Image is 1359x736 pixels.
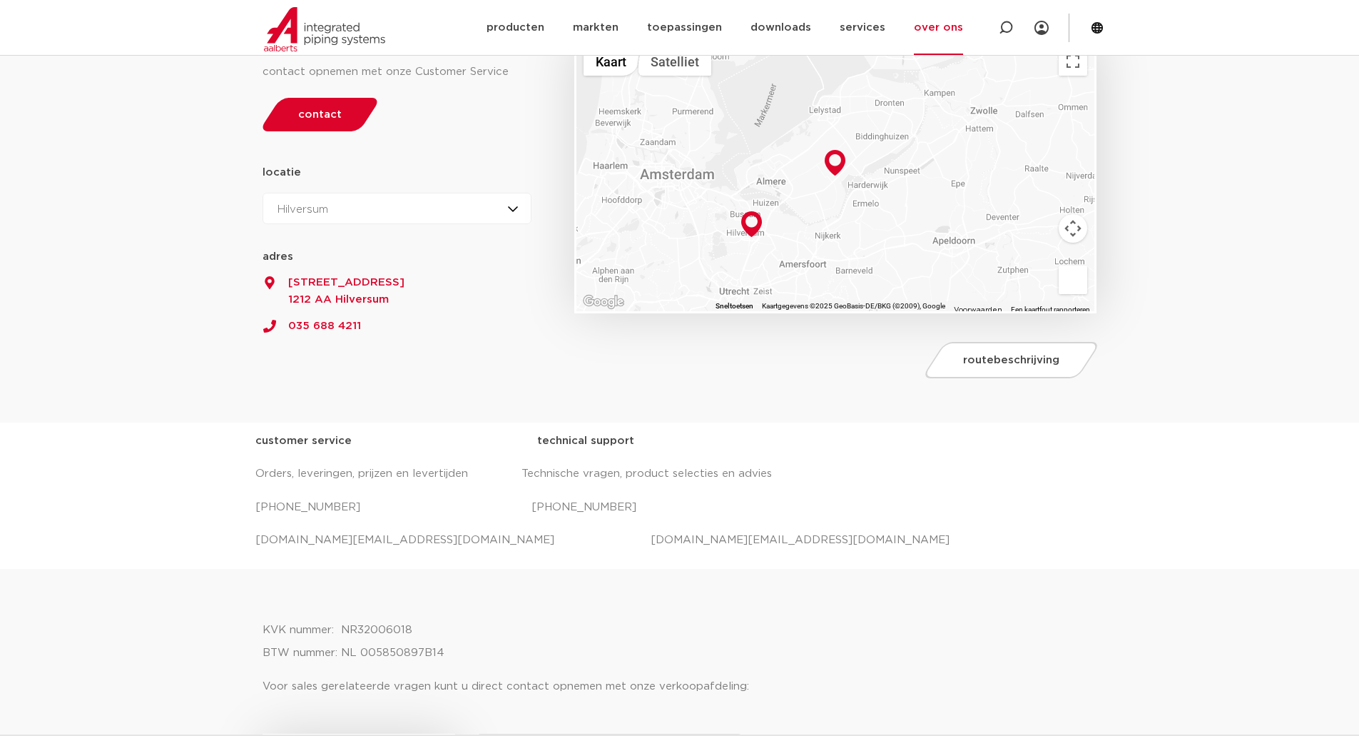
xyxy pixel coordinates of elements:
[1059,214,1087,243] button: Bedieningsopties voor de kaartweergave
[1059,266,1087,294] button: Sleep Pegman de kaart op om Street View te openen
[255,463,1104,485] p: Orders, leveringen, prijzen en levertijden Technische vragen, product selecties en advies
[298,109,342,120] span: contact
[580,293,627,311] img: Google
[922,342,1101,378] a: routebeschrijving
[278,204,328,215] span: Hilversum
[258,98,381,131] a: contact
[584,47,638,76] button: Stratenkaart tonen
[1059,47,1087,76] button: Weergave op volledig scherm aan- of uitzetten
[255,529,1104,552] p: [DOMAIN_NAME][EMAIL_ADDRESS][DOMAIN_NAME] [DOMAIN_NAME][EMAIL_ADDRESS][DOMAIN_NAME]
[716,301,753,311] button: Sneltoetsen
[638,47,711,76] button: Satellietbeelden tonen
[255,496,1104,519] p: [PHONE_NUMBER] [PHONE_NUMBER]
[762,302,945,310] span: Kaartgegevens ©2025 GeoBasis-DE/BKG (©2009), Google
[954,306,1002,313] a: Voorwaarden
[263,167,301,178] strong: locatie
[263,38,532,84] div: Voor algemene en technische vragen kunt u contact opnemen met onze Customer Service
[1011,306,1090,313] a: Een kaartfout rapporteren
[963,355,1059,366] span: routebeschrijving
[580,293,627,311] a: Dit gebied openen in Google Maps (er wordt een nieuw venster geopend)
[263,675,1097,698] p: Voor sales gerelateerde vragen kunt u direct contact opnemen met onze verkoopafdeling:
[255,435,634,446] strong: customer service technical support
[263,619,1097,665] p: KVK nummer: NR32006018 BTW nummer: NL 005850897B14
